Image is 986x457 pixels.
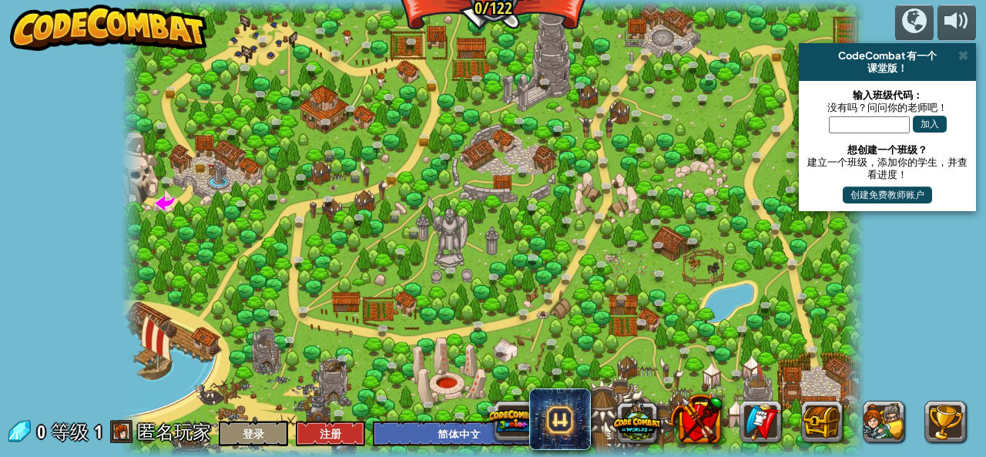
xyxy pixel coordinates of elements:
[807,143,968,156] div: 想创建一个班级？
[52,419,89,445] span: 等级
[913,116,947,133] button: 加入
[805,49,970,62] div: CodeCombat 有一个
[10,5,207,51] img: CodeCombat - Learn how to code by playing a game
[137,419,211,444] span: 匿名玩家
[805,62,970,74] div: 课堂版！
[937,5,976,41] button: 音量调节
[843,186,932,203] button: 创建免费教师账户
[895,5,934,41] button: 战役
[37,419,50,444] span: 0
[219,421,288,446] button: 登录
[296,421,365,446] button: 注册
[807,101,968,113] div: 没有吗？问问你的老师吧！
[807,89,968,101] div: 输入班级代码：
[94,419,102,444] span: 1
[807,156,968,180] div: 建立一个班级，添加你的学生，并查看进度！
